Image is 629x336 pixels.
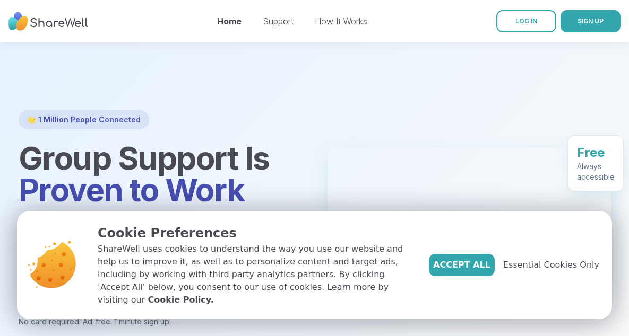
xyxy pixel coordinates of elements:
p: Cookie Preferences [98,224,412,243]
span: LOG IN [515,17,537,25]
p: ShareWell uses cookies to understand the way you use our website and help us to improve it, as we... [98,243,412,306]
span: SIGN UP [578,17,604,25]
a: Support [263,16,294,26]
a: How It Works [315,16,367,26]
div: Always accessible [577,161,615,182]
div: Free [577,144,615,161]
a: Home [217,16,242,26]
a: Cookie Policy. [148,294,213,306]
a: LOG IN [496,10,556,32]
span: Accept All [433,259,490,271]
h1: Group Support Is [19,142,302,206]
button: Accept All [429,254,495,276]
span: Proven to Work [19,171,245,209]
button: SIGN UP [561,10,621,32]
span: Essential Cookies Only [503,259,599,271]
div: 🌟 1 Million People Connected [19,110,149,129]
p: No card required. Ad-free. 1 minute sign up. [19,316,302,327]
img: ShareWell Nav Logo [8,7,88,36]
